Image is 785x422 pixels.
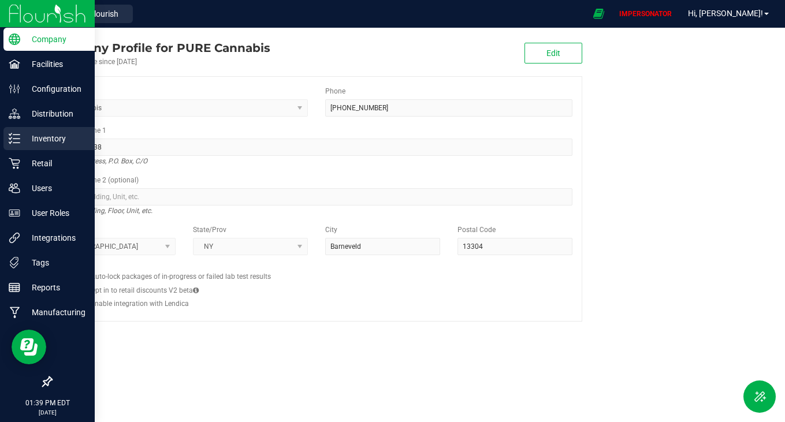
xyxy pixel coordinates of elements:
p: Manufacturing [20,305,90,319]
input: Postal Code [457,238,572,255]
p: Inventory [20,132,90,145]
inline-svg: Distribution [9,108,20,119]
p: 01:39 PM EDT [5,398,90,408]
inline-svg: Tags [9,257,20,268]
label: Address Line 2 (optional) [61,175,139,185]
p: Tags [20,256,90,270]
p: Retail [20,156,90,170]
p: Users [20,181,90,195]
p: Integrations [20,231,90,245]
p: Reports [20,281,90,294]
button: Toggle Menu [743,380,776,413]
inline-svg: Users [9,182,20,194]
label: City [325,225,337,235]
i: Street address, P.O. Box, C/O [61,154,147,168]
inline-svg: Manufacturing [9,307,20,318]
label: State/Prov [193,225,226,235]
input: Suite, Building, Unit, etc. [61,188,572,206]
inline-svg: Reports [9,282,20,293]
span: Open Ecommerce Menu [586,2,612,25]
inline-svg: User Roles [9,207,20,219]
h2: Configs [61,264,572,271]
span: Hi, [PERSON_NAME]! [688,9,763,18]
inline-svg: Inventory [9,133,20,144]
inline-svg: Configuration [9,83,20,95]
button: Edit [524,43,582,64]
p: Company [20,32,90,46]
label: Auto-lock packages of in-progress or failed lab test results [91,271,271,282]
label: Phone [325,86,345,96]
p: User Roles [20,206,90,220]
input: City [325,238,440,255]
div: PURE Cannabis [51,39,270,57]
p: [DATE] [5,408,90,417]
div: Account active since [DATE] [51,57,270,67]
p: Configuration [20,82,90,96]
iframe: Resource center [12,330,46,364]
p: Distribution [20,107,90,121]
inline-svg: Company [9,33,20,45]
label: Opt in to retail discounts V2 beta [91,285,199,296]
input: Address [61,139,572,156]
p: IMPERSONATOR [615,9,676,19]
label: Enable integration with Lendica [91,298,189,309]
inline-svg: Integrations [9,232,20,244]
inline-svg: Retail [9,158,20,169]
p: Facilities [20,57,90,71]
input: (123) 456-7890 [325,99,572,117]
label: Postal Code [457,225,496,235]
inline-svg: Facilities [9,58,20,70]
span: Edit [546,48,560,58]
i: Suite, Building, Floor, Unit, etc. [61,204,152,218]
